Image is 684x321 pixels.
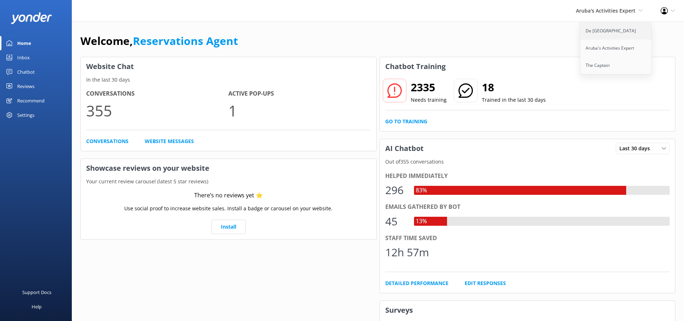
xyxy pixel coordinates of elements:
div: Home [17,36,31,50]
div: 83% [414,186,429,195]
h4: Conversations [86,89,228,98]
h2: 2335 [411,79,447,96]
p: 1 [228,98,371,123]
p: Your current review carousel (latest 5 star reviews) [81,178,376,185]
h3: AI Chatbot [380,139,429,158]
div: Inbox [17,50,30,65]
h3: Surveys [380,301,675,320]
h3: Website Chat [81,57,376,76]
p: Use social proof to increase website sales. Install a badge or carousel on your website. [124,205,332,212]
h1: Welcome, [80,32,238,50]
a: De [GEOGRAPHIC_DATA] [580,22,652,40]
img: yonder-white-logo.png [11,12,52,24]
div: Helped immediately [385,171,670,181]
a: Go to Training [385,118,427,125]
h2: 18 [482,79,546,96]
div: Emails gathered by bot [385,202,670,212]
a: Reservations Agent [133,33,238,48]
h4: Active Pop-ups [228,89,371,98]
a: Aruba's Activities Expert [580,40,652,57]
h3: Chatbot Training [380,57,451,76]
a: The Captain [580,57,652,74]
a: Edit Responses [465,279,506,287]
div: Chatbot [17,65,35,79]
div: Settings [17,108,34,122]
div: 12h 57m [385,244,429,261]
div: Support Docs [22,285,51,299]
a: Install [211,220,246,234]
span: Aruba's Activities Expert [576,7,636,14]
span: Last 30 days [619,145,654,152]
div: 13% [414,217,429,226]
h3: Showcase reviews on your website [81,159,376,178]
div: Help [32,299,42,314]
p: Trained in the last 30 days [482,96,546,104]
div: There’s no reviews yet ⭐ [194,191,263,200]
p: 355 [86,98,228,123]
p: Needs training [411,96,447,104]
a: Conversations [86,137,129,145]
a: Detailed Performance [385,279,448,287]
div: 296 [385,182,407,199]
div: Recommend [17,93,45,108]
a: Website Messages [145,137,194,145]
p: In the last 30 days [81,76,376,84]
p: Out of 355 conversations [380,158,675,166]
div: 45 [385,213,407,230]
div: Staff time saved [385,234,670,243]
div: Reviews [17,79,34,93]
